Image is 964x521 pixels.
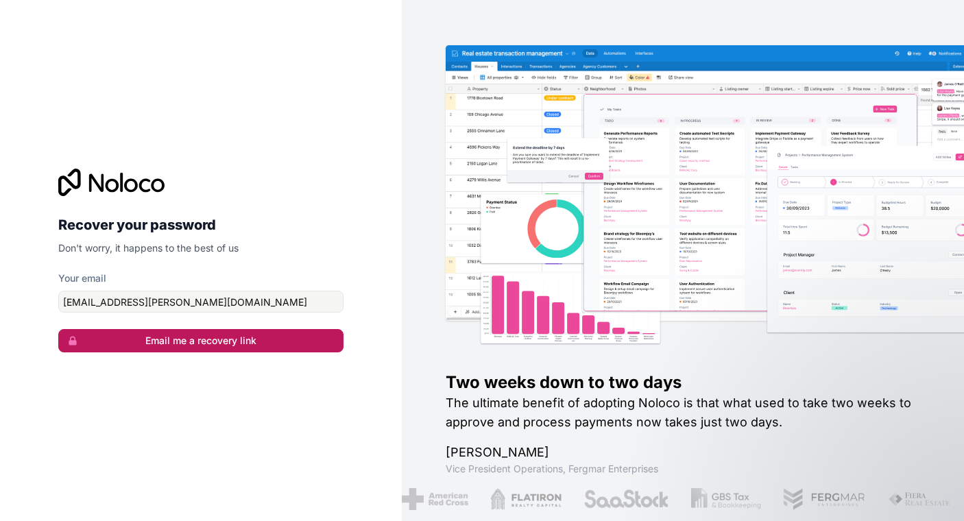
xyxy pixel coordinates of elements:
h2: Recover your password [58,213,344,237]
h2: The ultimate benefit of adopting Noloco is that what used to take two weeks to approve and proces... [446,393,920,432]
label: Your email [58,271,106,285]
img: /assets/flatiron-C8eUkumj.png [490,488,562,510]
h1: Two weeks down to two days [446,372,920,393]
h1: [PERSON_NAME] [446,443,920,462]
p: Don't worry, it happens to the best of us [58,241,344,255]
button: Email me a recovery link [58,329,344,352]
input: email [58,291,344,313]
img: /assets/american-red-cross-BAupjrZR.png [402,488,468,510]
iframe: Intercom notifications message [690,418,964,514]
img: /assets/saastock-C6Zbiodz.png [583,488,670,510]
h1: Vice President Operations , Fergmar Enterprises [446,462,920,476]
